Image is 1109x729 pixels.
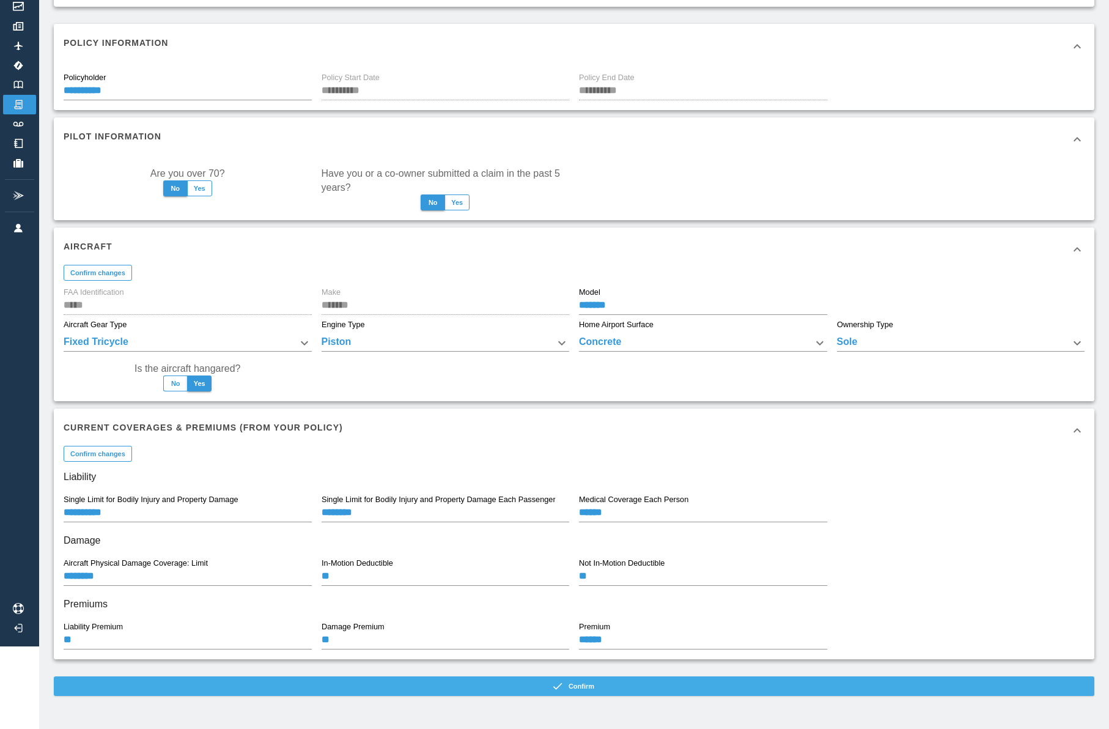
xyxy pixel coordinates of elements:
div: Concrete [579,335,827,352]
button: Yes [187,376,212,391]
label: FAA Identification [64,287,124,298]
div: Policy Information [54,24,1094,68]
h6: Policy Information [64,36,168,50]
div: Aircraft [54,228,1094,272]
label: Aircraft Physical Damage Coverage: Limit [64,558,208,569]
button: Confirm changes [64,446,132,462]
button: Yes [187,180,212,196]
label: Aircraft Gear Type [64,319,127,330]
h6: Aircraft [64,240,112,253]
label: Policyholder [64,72,106,83]
div: Piston [322,335,570,352]
label: Engine Type [322,319,365,330]
label: Not In-Motion Deductible [579,558,665,569]
label: Make [322,287,341,298]
label: Policy End Date [579,72,635,83]
h6: Current Coverages & Premiums (from your policy) [64,421,343,434]
button: Confirm changes [64,265,132,281]
label: Have you or a co-owner submitted a claim in the past 5 years? [322,166,570,194]
label: Model [579,287,600,298]
h6: Pilot Information [64,130,161,143]
label: Single Limit for Bodily Injury and Property Damage Each Passenger [322,494,556,505]
h6: Damage [64,532,1085,549]
div: Sole [837,335,1085,352]
button: Confirm [54,676,1094,696]
label: Premium [579,621,610,632]
label: Medical Coverage Each Person [579,494,688,505]
label: Are you over 70? [150,166,225,180]
button: Yes [444,194,470,210]
button: No [163,376,188,391]
button: No [163,180,188,196]
label: Single Limit for Bodily Injury and Property Damage [64,494,238,505]
div: Current Coverages & Premiums (from your policy) [54,409,1094,453]
div: Fixed Tricycle [64,335,312,352]
label: Damage Premium [322,621,385,632]
h6: Premiums [64,596,1085,613]
label: Is the aircraft hangared? [134,361,240,376]
div: Pilot Information [54,117,1094,161]
label: Policy Start Date [322,72,380,83]
label: Home Airport Surface [579,319,654,330]
label: Liability Premium [64,621,123,632]
h6: Liability [64,468,1085,486]
label: Ownership Type [837,319,893,330]
button: No [421,194,445,210]
label: In-Motion Deductible [322,558,393,569]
